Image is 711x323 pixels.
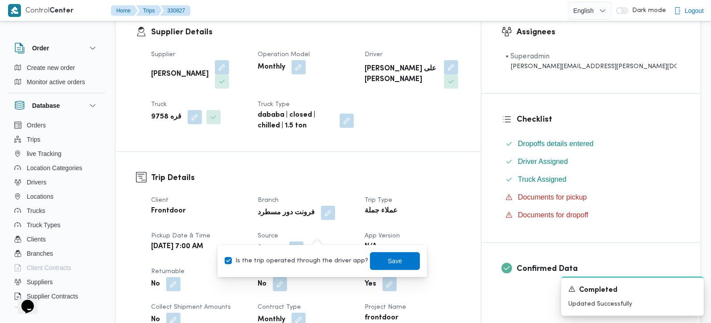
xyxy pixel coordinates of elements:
[518,174,567,185] span: Truck Assigned
[32,43,49,53] h3: Order
[518,140,594,147] span: Dropoffs details entered
[11,289,102,303] button: Supplier Contracts
[517,26,680,38] h3: Assignees
[11,118,102,132] button: Orders
[258,279,267,290] b: No
[8,4,21,17] img: X8yXhbKr1z7QwAAAABJRU5ErkJggg==
[27,163,82,173] span: Location Categories
[32,100,60,111] h3: Database
[502,155,680,169] button: Driver Assigned
[27,148,62,159] span: live Tracking
[502,137,680,151] button: Dropoffs details entered
[151,26,461,38] h3: Supplier Details
[365,64,438,85] b: [PERSON_NAME] على [PERSON_NAME]
[151,206,186,217] b: Frontdoor
[14,43,98,53] button: Order
[502,208,680,222] button: Documents for dropoff
[365,206,398,217] b: عملاء جملة
[9,287,37,314] iframe: chat widget
[11,75,102,89] button: Monitor active orders
[7,118,105,311] div: Database
[27,205,45,216] span: Trucks
[568,285,697,296] div: Notification
[11,303,102,318] button: Devices
[685,5,704,16] span: Logout
[365,197,392,203] span: Trip Type
[151,197,169,203] span: Client
[506,62,677,71] div: [PERSON_NAME][EMAIL_ADDRESS][PERSON_NAME][DOMAIN_NAME]
[27,62,75,73] span: Create new order
[365,241,377,252] b: N/A
[502,190,680,204] button: Documents for pickup
[27,248,53,259] span: Branches
[151,112,181,123] b: قره 9758
[27,120,46,131] span: Orders
[518,210,588,221] span: Documents for dropoff
[151,233,210,239] span: Pickup date & time
[258,52,310,57] span: Operation Model
[670,2,707,20] button: Logout
[568,299,697,309] p: Updated Successfully
[11,246,102,261] button: Branches
[365,279,376,290] b: Yes
[151,69,209,80] b: [PERSON_NAME]
[11,132,102,147] button: Trips
[258,243,283,254] b: System
[365,304,406,310] span: Project Name
[370,252,420,270] button: Save
[258,304,301,310] span: Contract Type
[151,102,167,107] span: Truck
[11,147,102,161] button: live Tracking
[11,232,102,246] button: Clients
[11,218,102,232] button: Truck Types
[27,277,53,287] span: Suppliers
[27,234,46,245] span: Clients
[258,233,278,239] span: Source
[11,175,102,189] button: Drivers
[11,261,102,275] button: Client Contracts
[258,102,290,107] span: Truck Type
[27,191,53,202] span: Locations
[258,208,315,218] b: فرونت دور مسطرد
[27,177,46,188] span: Drivers
[151,304,231,310] span: Collect Shipment Amounts
[518,139,594,149] span: Dropoffs details entered
[506,51,677,62] div: • Superadmin
[11,275,102,289] button: Suppliers
[502,172,680,187] button: Truck Assigned
[258,197,279,203] span: Branch
[14,100,98,111] button: Database
[151,172,461,184] h3: Trip Details
[27,77,85,87] span: Monitor active orders
[258,110,333,131] b: dababa | closed | chilled | 1.5 ton
[518,156,568,167] span: Driver Assigned
[365,52,382,57] span: Driver
[151,269,185,274] span: Returnable
[518,176,567,183] span: Truck Assigned
[7,61,105,93] div: Order
[11,161,102,175] button: Location Categories
[11,189,102,204] button: Locations
[258,62,285,73] b: Monthly
[27,291,78,302] span: Supplier Contracts
[629,7,666,14] span: Dark mode
[27,305,49,316] span: Devices
[579,285,617,296] span: Completed
[151,241,203,252] b: [DATE] 7:00 AM
[151,52,175,57] span: Supplier
[160,5,190,16] button: 330827
[11,61,102,75] button: Create new order
[151,279,160,290] b: No
[27,134,41,145] span: Trips
[365,233,400,239] span: App Version
[388,256,402,266] span: Save
[518,193,587,201] span: Documents for pickup
[11,204,102,218] button: Trucks
[136,5,162,16] button: Trips
[225,256,368,266] label: Is the trip operated through the driver app?
[49,8,74,14] b: Center
[518,192,587,203] span: Documents for pickup
[517,114,680,126] h3: Checklist
[111,5,138,16] button: Home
